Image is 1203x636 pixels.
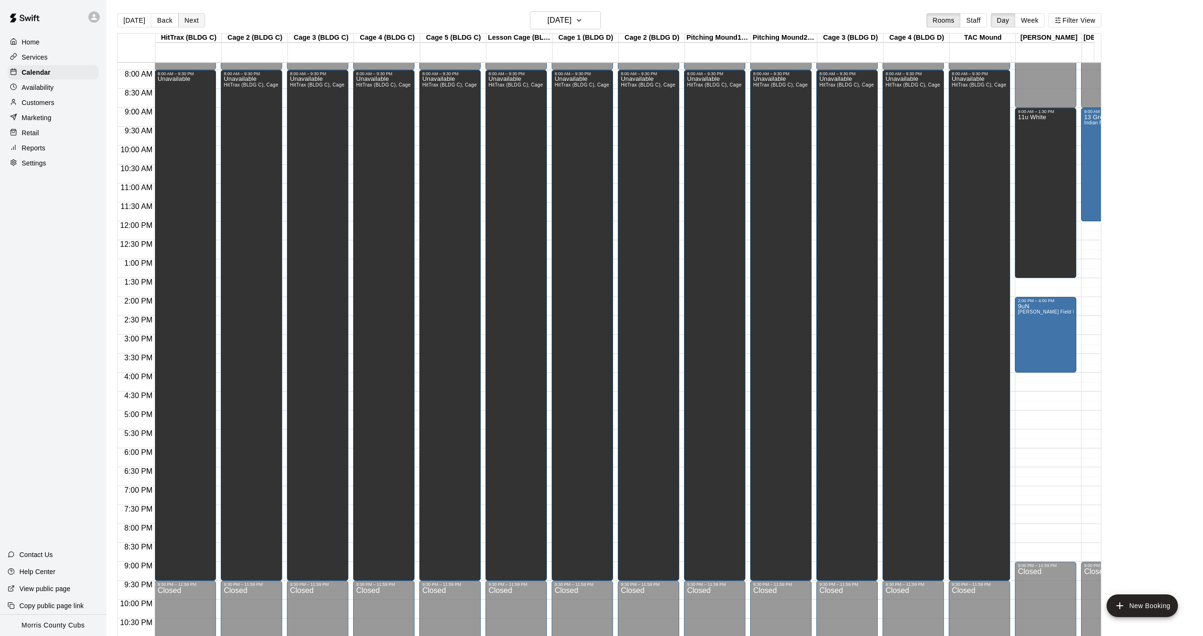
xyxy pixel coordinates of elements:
div: 2:00 PM – 4:00 PM [1018,298,1073,303]
div: 8:00 AM – 9:30 PM [621,71,676,76]
span: 4:30 PM [122,392,155,400]
div: 8:00 AM – 9:30 PM [819,71,875,76]
p: Services [22,52,48,62]
div: Cage 3 (BLDG D) [817,34,883,43]
a: Reports [8,141,99,155]
p: Availability [22,83,54,92]
div: 9:30 PM – 11:59 PM [753,582,809,587]
button: Day [991,13,1015,27]
p: Reports [22,143,45,153]
div: 9:30 PM – 11:59 PM [952,582,1007,587]
div: HitTrax (BLDG C) [156,34,222,43]
div: 8:00 AM – 9:30 PM [488,71,544,76]
div: 8:00 AM – 9:30 PM [885,71,941,76]
div: 9:00 PM – 11:59 PM [1084,563,1140,568]
div: Cage 5 (BLDG C) [420,34,486,43]
div: Lesson Cage (BLDG C) [486,34,553,43]
div: 8:00 AM – 9:30 PM [687,71,743,76]
div: 8:00 AM – 9:30 PM [753,71,809,76]
span: 9:30 PM [122,581,155,589]
div: 8:00 AM – 9:30 PM: Unavailable [684,70,745,581]
div: Cage 3 (BLDG C) [288,34,354,43]
span: HitTrax (BLDG C), Cage 2 (BLDG C), Cage 3 (BLDG C), Cage 4 (BLDG C), Cage 5 (BLDG C), Lesson Cage... [356,82,950,87]
div: 9:30 PM – 11:59 PM [819,582,875,587]
span: 6:30 PM [122,467,155,475]
span: 5:00 PM [122,410,155,418]
div: 8:00 AM – 9:30 PM [554,71,610,76]
button: Staff [960,13,987,27]
button: [DATE] [530,11,601,29]
span: 11:00 AM [118,183,155,192]
p: Contact Us [19,550,53,559]
p: Marketing [22,113,52,122]
div: Cage 4 (BLDG C) [354,34,420,43]
div: 9:30 PM – 11:59 PM [687,582,743,587]
span: 2:30 PM [122,316,155,324]
a: Calendar [8,65,99,79]
div: 9:30 PM – 11:59 PM [488,582,544,587]
p: Help Center [19,567,55,576]
div: 9:30 PM – 11:59 PM [422,582,478,587]
span: [PERSON_NAME] Field Booking [1018,309,1091,314]
div: 2:00 PM – 4:00 PM: 9uN [1015,297,1076,373]
p: Settings [22,158,46,168]
p: Calendar [22,68,51,77]
div: 8:00 AM – 9:30 PM [290,71,346,76]
span: 11:30 AM [118,202,155,210]
span: 1:00 PM [122,259,155,267]
span: 8:00 AM [122,70,155,78]
button: Week [1015,13,1045,27]
div: Pitching Mound1 (BLDG D) [685,34,751,43]
p: View public page [19,584,70,593]
span: Indian Field Booking [1084,120,1130,125]
div: [DEMOGRAPHIC_DATA] [1082,34,1148,43]
a: Services [8,50,99,64]
span: 8:30 PM [122,543,155,551]
button: Filter View [1048,13,1101,27]
div: 8:00 AM – 9:30 PM: Unavailable [750,70,812,581]
span: HitTrax (BLDG C), Cage 2 (BLDG C), Cage 3 (BLDG C), Cage 4 (BLDG C), Cage 5 (BLDG C), Lesson Cage... [422,82,1016,87]
div: 9:30 PM – 11:59 PM [554,582,610,587]
span: 10:00 AM [118,146,155,154]
span: HitTrax (BLDG C), Cage 2 (BLDG C), Cage 3 (BLDG C), Cage 4 (BLDG C), Cage 5 (BLDG C), Lesson Cage... [554,82,1148,87]
a: Marketing [8,111,99,125]
div: 8:00 AM – 9:30 PM [952,71,1007,76]
span: 8:30 AM [122,89,155,97]
span: HitTrax (BLDG C), Cage 2 (BLDG C), Cage 3 (BLDG C), Cage 4 (BLDG C), Cage 5 (BLDG C), Lesson Cage... [290,82,883,87]
span: 3:30 PM [122,354,155,362]
div: 8:00 AM – 9:30 PM [157,71,213,76]
button: Back [151,13,179,27]
div: 8:00 AM – 9:30 PM: Unavailable [618,70,679,581]
div: 8:00 AM – 9:30 PM [422,71,478,76]
div: 9:30 PM – 11:59 PM [224,582,279,587]
div: [PERSON_NAME] [1016,34,1082,43]
button: [DATE] [117,13,151,27]
div: Cage 4 (BLDG D) [883,34,950,43]
div: 8:00 AM – 9:30 PM: Unavailable [949,70,1010,581]
div: 8:00 AM – 9:30 PM: Unavailable [552,70,613,581]
p: Retail [22,128,39,138]
a: Retail [8,126,99,140]
div: Cage 1 (BLDG D) [553,34,619,43]
span: 6:00 PM [122,448,155,456]
p: Home [22,37,40,47]
div: 8:00 AM – 9:30 PM: Unavailable [155,70,216,581]
a: Home [8,35,99,49]
span: 7:30 PM [122,505,155,513]
span: 9:00 PM [122,562,155,570]
div: Customers [8,96,99,110]
span: 9:00 AM [122,108,155,116]
span: HitTrax (BLDG C), Cage 2 (BLDG C), Cage 3 (BLDG C), Cage 4 (BLDG C), Cage 5 (BLDG C), Lesson Cage... [488,82,1082,87]
div: TAC Mound [950,34,1016,43]
p: Morris County Cubs [22,620,85,630]
span: 9:30 AM [122,127,155,135]
span: 2:00 PM [122,297,155,305]
div: 8:00 AM – 9:30 PM: Unavailable [287,70,348,581]
div: 9:30 PM – 11:59 PM [621,582,676,587]
div: 8:00 AM – 9:30 PM: Unavailable [485,70,547,581]
span: 10:30 PM [118,619,155,627]
span: HitTrax (BLDG C), Cage 2 (BLDG C), Cage 3 (BLDG C), Cage 4 (BLDG C), Cage 5 (BLDG C), Lesson Cage... [224,82,817,87]
p: Copy public page link [19,601,84,610]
